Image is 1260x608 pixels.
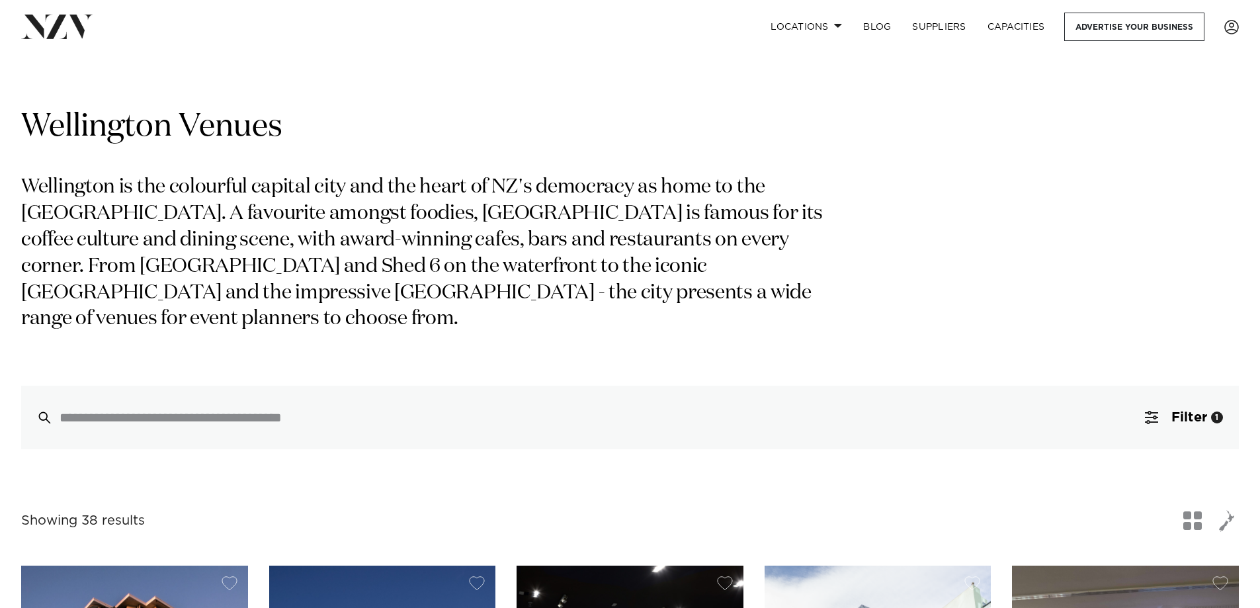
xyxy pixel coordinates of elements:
a: Capacities [977,13,1056,41]
div: 1 [1211,412,1223,423]
a: BLOG [853,13,902,41]
div: Showing 38 results [21,511,145,531]
img: nzv-logo.png [21,15,93,38]
a: Locations [760,13,853,41]
span: Filter [1171,411,1207,424]
h1: Wellington Venues [21,107,1239,148]
button: Filter1 [1129,386,1239,449]
p: Wellington is the colourful capital city and the heart of NZ's democracy as home to the [GEOGRAPH... [21,175,839,333]
a: Advertise your business [1064,13,1204,41]
a: SUPPLIERS [902,13,976,41]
